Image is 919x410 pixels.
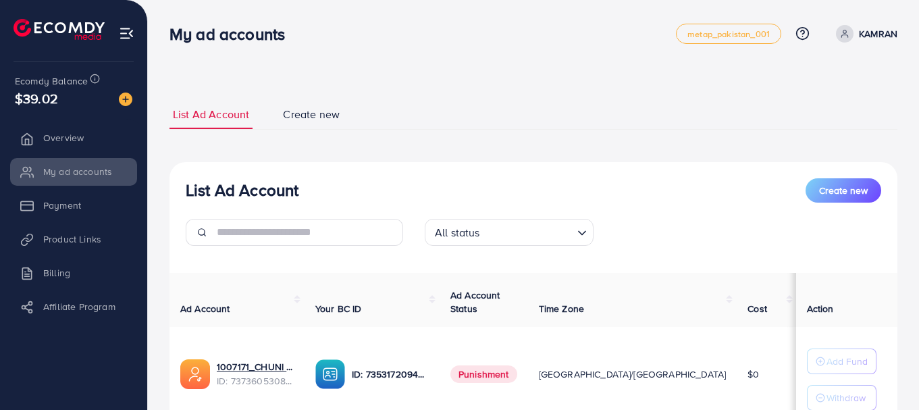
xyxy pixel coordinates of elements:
[119,93,132,106] img: image
[831,25,897,43] a: KAMRAN
[217,360,294,388] div: <span class='underline'>1007171_CHUNI CHUTIYA AD ACC_1716801286209</span></br>7373605308482207761
[180,359,210,389] img: ic-ads-acc.e4c84228.svg
[807,349,876,374] button: Add Fund
[859,26,897,42] p: KAMRAN
[14,19,105,40] img: logo
[687,30,770,39] span: metap_pakistan_001
[747,367,759,381] span: $0
[15,74,88,88] span: Ecomdy Balance
[119,26,134,41] img: menu
[425,219,594,246] div: Search for option
[539,367,727,381] span: [GEOGRAPHIC_DATA]/[GEOGRAPHIC_DATA]
[180,302,230,315] span: Ad Account
[747,302,767,315] span: Cost
[539,302,584,315] span: Time Zone
[217,360,294,374] a: 1007171_CHUNI CHUTIYA AD ACC_1716801286209
[676,24,781,44] a: metap_pakistan_001
[432,223,483,242] span: All status
[217,374,294,388] span: ID: 7373605308482207761
[826,390,866,406] p: Withdraw
[352,366,429,382] p: ID: 7353172094433247233
[450,365,517,383] span: Punishment
[806,178,881,203] button: Create new
[450,288,500,315] span: Ad Account Status
[315,302,362,315] span: Your BC ID
[186,180,298,200] h3: List Ad Account
[315,359,345,389] img: ic-ba-acc.ded83a64.svg
[283,107,340,122] span: Create new
[826,353,868,369] p: Add Fund
[15,88,58,108] span: $39.02
[484,220,572,242] input: Search for option
[807,302,834,315] span: Action
[169,24,296,44] h3: My ad accounts
[173,107,249,122] span: List Ad Account
[819,184,868,197] span: Create new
